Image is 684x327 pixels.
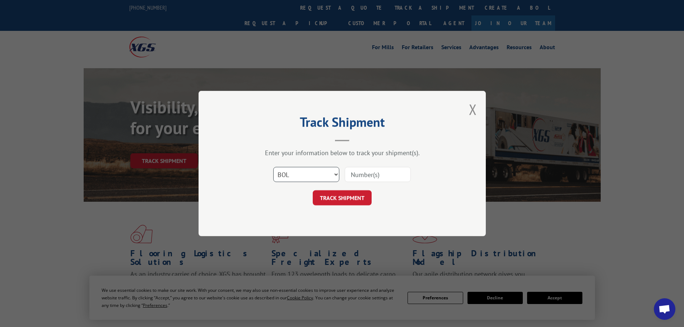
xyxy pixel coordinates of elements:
button: Close modal [469,100,477,119]
h2: Track Shipment [234,117,450,131]
div: Enter your information below to track your shipment(s). [234,149,450,157]
button: TRACK SHIPMENT [313,190,372,205]
div: Open chat [654,298,675,320]
input: Number(s) [345,167,411,182]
